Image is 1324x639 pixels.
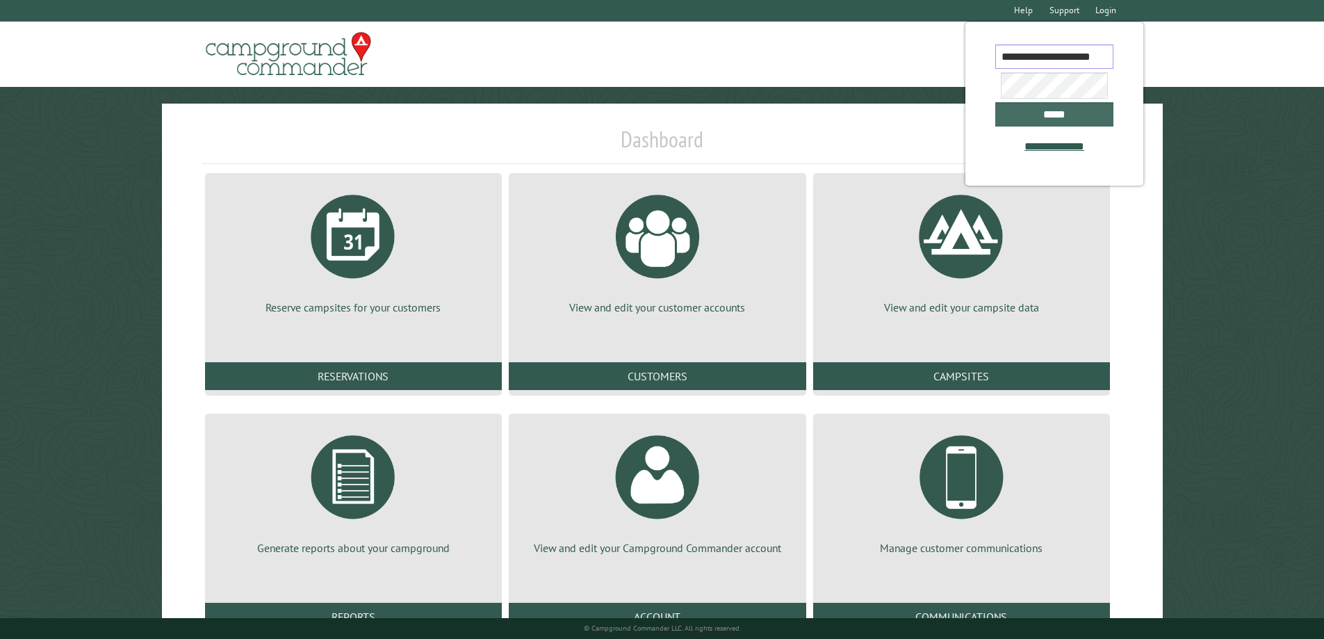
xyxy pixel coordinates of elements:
[509,603,806,631] a: Account
[830,300,1093,315] p: View and edit your campsite data
[205,362,502,390] a: Reservations
[525,300,789,315] p: View and edit your customer accounts
[202,126,1123,164] h1: Dashboard
[509,362,806,390] a: Customers
[222,425,485,556] a: Generate reports about your campground
[525,184,789,315] a: View and edit your customer accounts
[813,362,1110,390] a: Campsites
[525,540,789,556] p: View and edit your Campground Commander account
[830,540,1093,556] p: Manage customer communications
[525,425,789,556] a: View and edit your Campground Commander account
[584,624,741,633] small: © Campground Commander LLC. All rights reserved.
[205,603,502,631] a: Reports
[222,184,485,315] a: Reserve campsites for your customers
[830,184,1093,315] a: View and edit your campsite data
[813,603,1110,631] a: Communications
[222,540,485,556] p: Generate reports about your campground
[830,425,1093,556] a: Manage customer communications
[202,27,375,81] img: Campground Commander
[222,300,485,315] p: Reserve campsites for your customers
